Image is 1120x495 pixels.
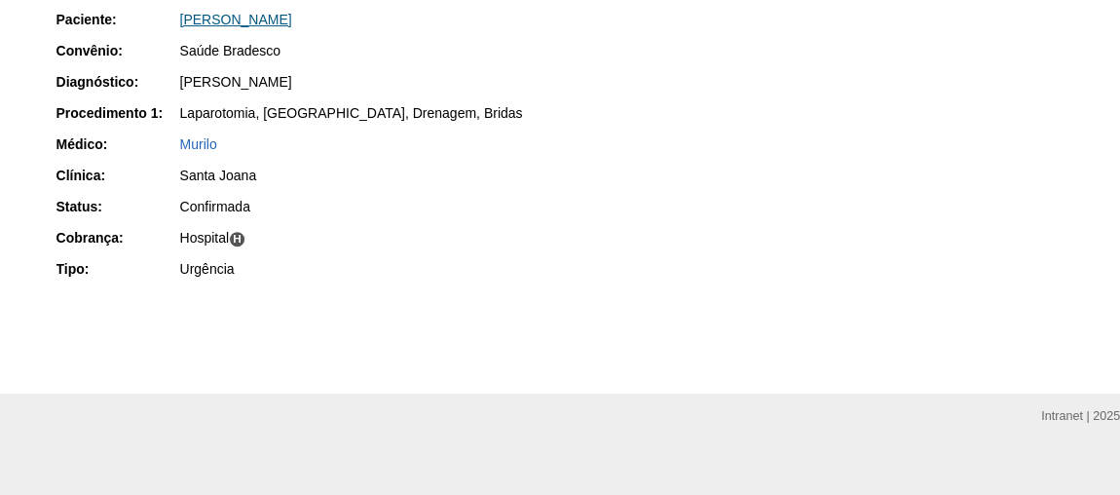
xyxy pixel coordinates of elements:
[180,166,549,185] div: Santa Joana
[56,166,178,185] div: Clínica:
[56,10,178,29] div: Paciente:
[56,228,178,247] div: Cobrança:
[180,197,549,216] div: Confirmada
[180,228,549,247] div: Hospital
[180,41,549,60] div: Saúde Bradesco
[180,103,549,123] div: Laparotomia, [GEOGRAPHIC_DATA], Drenagem, Bridas
[56,41,178,60] div: Convênio:
[56,197,178,216] div: Status:
[1041,406,1120,426] div: Intranet | 2025
[180,136,217,152] a: Murilo
[180,12,292,27] a: [PERSON_NAME]
[56,103,178,123] div: Procedimento 1:
[180,72,549,92] div: [PERSON_NAME]
[56,72,178,92] div: Diagnóstico:
[56,259,178,279] div: Tipo:
[229,231,245,247] span: H
[180,259,549,279] div: Urgência
[56,134,178,154] div: Médico:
